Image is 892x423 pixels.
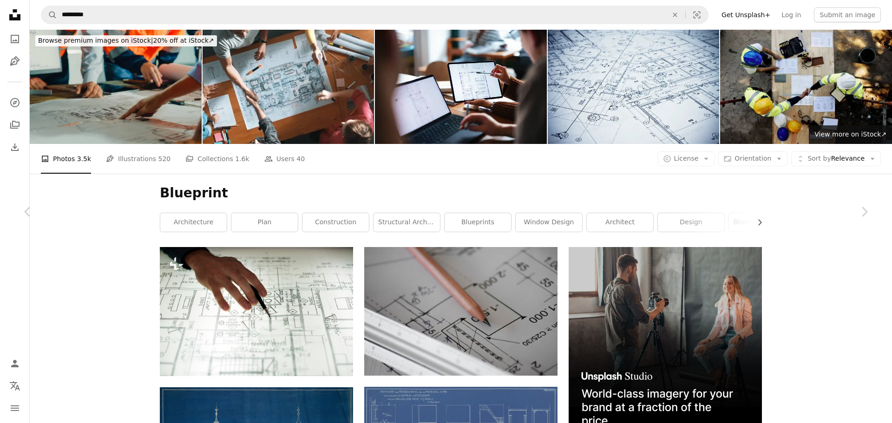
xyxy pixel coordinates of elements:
[6,93,24,112] a: Explore
[302,213,369,232] a: construction
[185,144,249,174] a: Collections 1.6k
[160,307,353,316] a: Close up of hands working on layout
[718,151,787,166] button: Orientation
[716,7,776,22] a: Get Unsplash+
[751,213,762,232] button: scroll list to the right
[106,144,171,174] a: Illustrations 520
[264,144,305,174] a: Users 40
[809,125,892,144] a: View more on iStock↗
[41,6,708,24] form: Find visuals sitewide
[6,30,24,48] a: Photos
[160,247,353,376] img: Close up of hands working on layout
[364,307,557,315] a: brown pencil on white printing paper
[41,6,57,24] button: Search Unsplash
[729,213,795,232] a: blueprint background
[658,151,715,166] button: License
[231,213,298,232] a: plan
[6,377,24,395] button: Language
[814,7,881,22] button: Submit an image
[6,354,24,373] a: Log in / Sign up
[776,7,807,22] a: Log in
[296,154,305,164] span: 40
[38,37,153,44] span: Browse premium images on iStock |
[587,213,653,232] a: architect
[658,213,724,232] a: design
[674,155,699,162] span: License
[807,154,865,163] span: Relevance
[516,213,582,232] a: window design
[6,138,24,156] a: Download History
[665,6,685,24] button: Clear
[160,213,227,232] a: architecture
[6,52,24,71] a: Illustrations
[203,30,374,144] img: Top down view of business people shaking hands and making a contract. Symposium.
[235,154,249,164] span: 1.6k
[30,30,223,52] a: Browse premium images on iStock|20% off at iStock↗
[160,185,762,202] h1: Blueprint
[30,30,202,144] img: Closeup of team of industrial engineers meeting analyze machinery blueprints consult project on t...
[548,30,720,144] img: Blueprint - Toned Image.
[158,154,171,164] span: 520
[836,167,892,256] a: Next
[735,155,771,162] span: Orientation
[814,130,886,138] span: View more on iStock ↗
[720,30,892,144] img: Blueprint, architecture and men at table shaking hands for collaboration, agreement and inspectio...
[375,30,547,144] img: Collaborative Design Discussion Among Students Using Digital Technology in Cozy Cafe
[791,151,881,166] button: Sort byRelevance
[686,6,708,24] button: Visual search
[445,213,511,232] a: blueprints
[374,213,440,232] a: structural architecture
[35,35,217,46] div: 20% off at iStock ↗
[807,155,831,162] span: Sort by
[6,116,24,134] a: Collections
[6,399,24,417] button: Menu
[364,247,557,376] img: brown pencil on white printing paper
